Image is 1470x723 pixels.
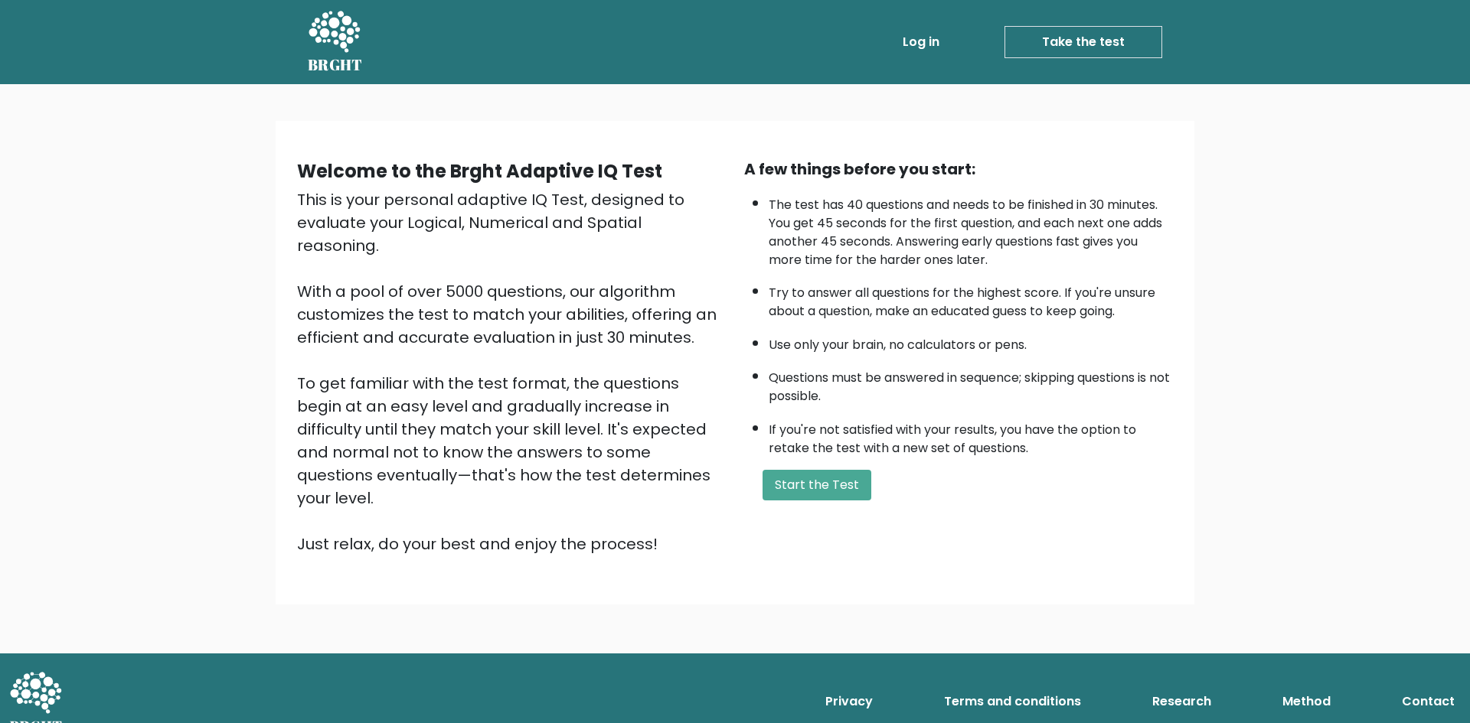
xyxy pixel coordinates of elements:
[769,361,1173,405] li: Questions must be answered in sequence; skipping questions is not possible.
[1146,686,1217,717] a: Research
[763,470,871,500] button: Start the Test
[769,413,1173,458] li: If you're not satisfied with your results, you have the option to retake the test with a new set ...
[1396,686,1461,717] a: Contact
[744,158,1173,181] div: A few things before you start:
[297,188,726,555] div: This is your personal adaptive IQ Test, designed to evaluate your Logical, Numerical and Spatial ...
[769,188,1173,269] li: The test has 40 questions and needs to be finished in 30 minutes. You get 45 seconds for the firs...
[1276,686,1337,717] a: Method
[1004,26,1162,58] a: Take the test
[819,686,879,717] a: Privacy
[769,328,1173,354] li: Use only your brain, no calculators or pens.
[297,158,662,184] b: Welcome to the Brght Adaptive IQ Test
[308,6,363,78] a: BRGHT
[897,27,946,57] a: Log in
[938,686,1087,717] a: Terms and conditions
[769,276,1173,321] li: Try to answer all questions for the highest score. If you're unsure about a question, make an edu...
[308,56,363,74] h5: BRGHT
